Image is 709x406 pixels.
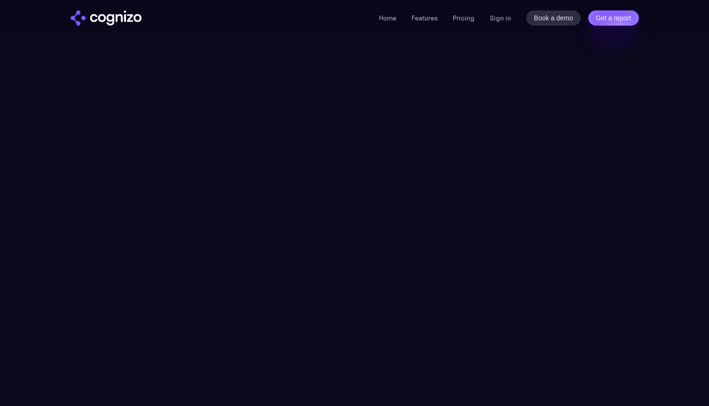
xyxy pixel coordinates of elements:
a: Get a report [588,10,639,26]
img: cognizo logo [71,10,142,26]
a: Book a demo [526,10,581,26]
a: home [71,10,142,26]
a: Pricing [453,14,475,22]
a: Sign in [490,12,511,24]
a: Home [379,14,396,22]
a: Features [412,14,438,22]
